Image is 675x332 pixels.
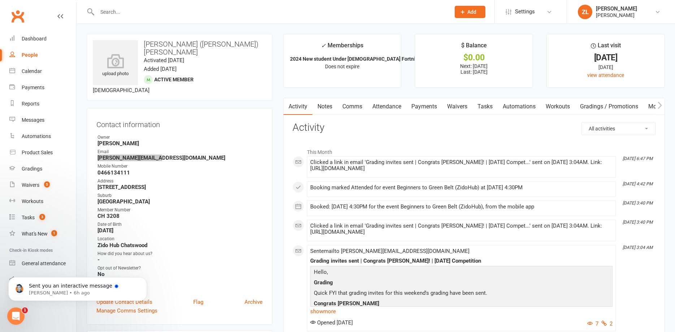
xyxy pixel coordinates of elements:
i: ✓ [321,42,326,49]
a: Calendar [9,63,76,79]
strong: [STREET_ADDRESS] [98,184,263,190]
div: Location [98,236,263,242]
time: Activated [DATE] [144,57,184,64]
button: 2 [601,319,613,328]
strong: - [98,256,263,263]
a: Workouts [541,98,575,115]
a: Gradings / Promotions [575,98,643,115]
span: Opened [DATE] [310,319,353,326]
div: Clicked a link in email 'Grading invites sent | Congrats [PERSON_NAME]! | [DATE] Compet...' sent ... [310,159,613,172]
a: Tasks 3 [9,210,76,226]
div: Last visit [591,41,621,54]
div: Clicked a link in email 'Grading invites sent | Congrats [PERSON_NAME]! | [DATE] Compet...' sent ... [310,223,613,235]
a: Activity [284,98,312,115]
strong: [GEOGRAPHIC_DATA] [98,198,263,205]
i: [DATE] 6:47 PM [623,156,653,161]
p: Quick FYI that grading invites for this weekend's grading have been sent. [312,289,611,299]
a: Automations [498,98,541,115]
strong: [PERSON_NAME] [98,140,263,147]
a: Payments [406,98,442,115]
h3: Contact information [96,118,263,129]
a: What's New1 [9,226,76,242]
a: Reports [9,96,76,112]
div: [DATE] [553,63,658,71]
iframe: Intercom notifications message [5,262,150,312]
div: ZL [578,5,592,19]
span: 3 [39,214,45,220]
span: [DEMOGRAPHIC_DATA] [93,87,150,94]
a: Waivers 5 [9,177,76,193]
i: [DATE] 3:04 AM [623,245,653,250]
a: General attendance kiosk mode [9,255,76,272]
strong: [DATE] [98,227,263,234]
button: Add [455,6,485,18]
div: People [22,52,38,58]
div: Grading invites sent | Congrats [PERSON_NAME]! | [DATE] Competition [310,258,613,264]
a: Tasks [472,98,498,115]
div: Gradings [22,166,42,172]
div: Member Number [98,207,263,214]
div: Mobile Number [98,163,263,170]
p: Next: [DATE] Last: [DATE] [421,63,526,75]
time: Added [DATE] [144,66,177,72]
i: [DATE] 3:40 PM [623,201,653,206]
div: Messages [22,117,44,123]
div: $ Balance [461,41,487,54]
a: Automations [9,128,76,145]
div: Booking marked Attended for event Beginners to Green Belt (ZidoHub) at [DATE] 4:30PM [310,185,613,191]
i: [DATE] 3:40 PM [623,220,653,225]
span: 1 [22,307,28,313]
a: Flag [193,298,203,306]
i: [DATE] 4:42 PM [623,181,653,186]
a: Product Sales [9,145,76,161]
span: Does not expire [325,64,359,69]
div: Waivers [22,182,39,188]
div: Payments [22,85,44,90]
a: Messages [9,112,76,128]
a: Gradings [9,161,76,177]
strong: 0466134111 [98,169,263,176]
div: How did you hear about us? [98,250,263,257]
h3: Activity [293,122,655,133]
strong: [PERSON_NAME][EMAIL_ADDRESS][DOMAIN_NAME] [98,155,263,161]
span: Sent email to [PERSON_NAME][EMAIL_ADDRESS][DOMAIN_NAME] [310,248,470,254]
strong: Zido Hub Chatswood [98,242,263,249]
li: This Month [293,145,655,156]
div: Opt out of Newsletter? [98,265,263,272]
span: Settings [515,4,535,20]
span: Congrats [PERSON_NAME] [314,300,379,307]
span: Active member [154,77,194,82]
div: Date of Birth [98,221,263,228]
input: Search... [95,7,445,17]
a: Payments [9,79,76,96]
a: show more [310,306,613,316]
div: What's New [22,231,48,237]
a: view attendance [587,72,624,78]
div: Booked: [DATE] 4:30PM for the event Beginners to Green Belt (ZidoHub), from the mobile app [310,204,613,210]
div: Memberships [321,41,363,54]
div: Tasks [22,215,35,220]
div: [DATE] [553,54,658,61]
div: Calendar [22,68,42,74]
a: People [9,47,76,63]
button: 7 [587,319,598,328]
a: Archive [245,298,263,306]
div: [PERSON_NAME] [596,5,637,12]
div: Dashboard [22,36,47,42]
iframe: Intercom live chat [7,307,25,325]
h3: [PERSON_NAME] ([PERSON_NAME]) [PERSON_NAME] [93,40,266,56]
div: General attendance [22,260,66,266]
div: Address [98,178,263,185]
span: 5 [44,181,50,187]
div: $0.00 [421,54,526,61]
a: Dashboard [9,31,76,47]
div: No photos [98,279,263,286]
strong: CH 3208 [98,213,263,219]
div: Automations [22,133,51,139]
a: Clubworx [9,7,27,25]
